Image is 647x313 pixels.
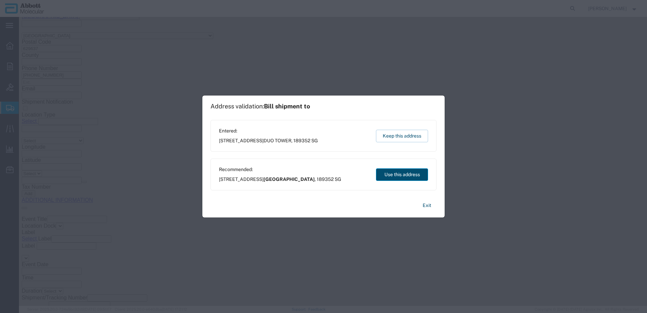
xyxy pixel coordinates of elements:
span: 189352 [293,138,310,143]
span: [STREET_ADDRESS] , [219,137,318,144]
button: Keep this address [376,130,428,142]
button: Exit [417,200,437,211]
span: 189352 [317,176,334,182]
span: DUO TOWER [264,138,291,143]
span: SG [311,138,318,143]
span: [STREET_ADDRESS] , [219,176,341,183]
span: Entered: [219,127,318,134]
button: Use this address [376,168,428,181]
span: Bill shipment to [264,103,310,110]
span: Recommended: [219,166,341,173]
h1: Address validation: [210,103,310,110]
span: [GEOGRAPHIC_DATA] [264,176,315,182]
span: SG [335,176,341,182]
